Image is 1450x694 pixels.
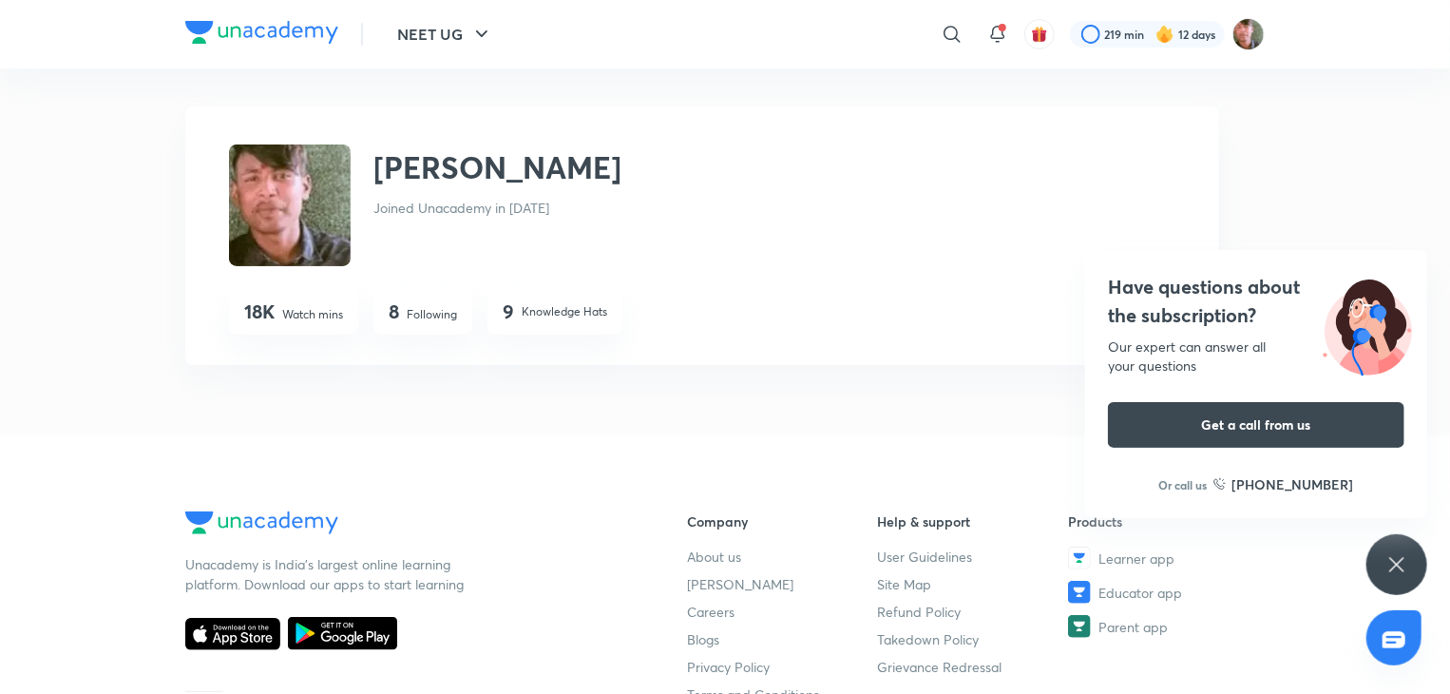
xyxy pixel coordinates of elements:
a: Educator app [1068,581,1259,604]
img: Parent app [1068,615,1091,638]
a: Site Map [878,574,1069,594]
img: avatar [1031,26,1048,43]
img: Avatar [229,145,351,266]
a: About us [687,547,878,567]
p: Following [407,306,457,323]
a: Grievance Redressal [878,657,1069,677]
h4: 9 [503,300,514,323]
h4: 8 [389,300,399,323]
img: streak [1155,25,1174,44]
img: Company Logo [185,21,338,44]
span: Careers [687,602,735,622]
a: Blogs [687,629,878,649]
a: User Guidelines [878,547,1069,567]
p: Knowledge Hats [522,303,607,320]
h2: [PERSON_NAME] [373,145,621,190]
button: Get a call from us [1108,402,1404,448]
img: Company Logo [185,511,338,534]
h6: Help & support [878,511,1069,531]
a: Takedown Policy [878,629,1069,649]
a: Careers [687,602,878,622]
a: Refund Policy [878,602,1069,622]
img: Ravii [1232,18,1265,50]
img: ttu_illustration_new.svg [1307,273,1427,376]
h4: 18K [244,300,275,323]
p: Watch mins [282,306,343,323]
a: Company Logo [185,511,626,539]
button: avatar [1024,19,1055,49]
h6: Products [1068,511,1259,531]
a: Privacy Policy [687,657,878,677]
button: NEET UG [386,15,505,53]
p: Unacademy is India’s largest online learning platform. Download our apps to start learning [185,554,470,594]
p: Joined Unacademy in [DATE] [373,198,621,218]
span: Educator app [1098,583,1182,603]
h6: [PHONE_NUMBER] [1232,474,1354,494]
a: Parent app [1068,615,1259,638]
img: Educator app [1068,581,1091,604]
a: [PERSON_NAME] [687,574,878,594]
img: Learner app [1068,547,1091,569]
a: Company Logo [185,21,338,48]
div: Our expert can answer all your questions [1108,337,1404,376]
span: Learner app [1098,549,1174,569]
h4: Have questions about the subscription? [1108,273,1404,330]
a: Learner app [1068,547,1259,569]
p: Or call us [1159,476,1208,493]
h6: Company [687,511,878,531]
span: Parent app [1098,617,1168,637]
a: [PHONE_NUMBER] [1213,474,1354,494]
